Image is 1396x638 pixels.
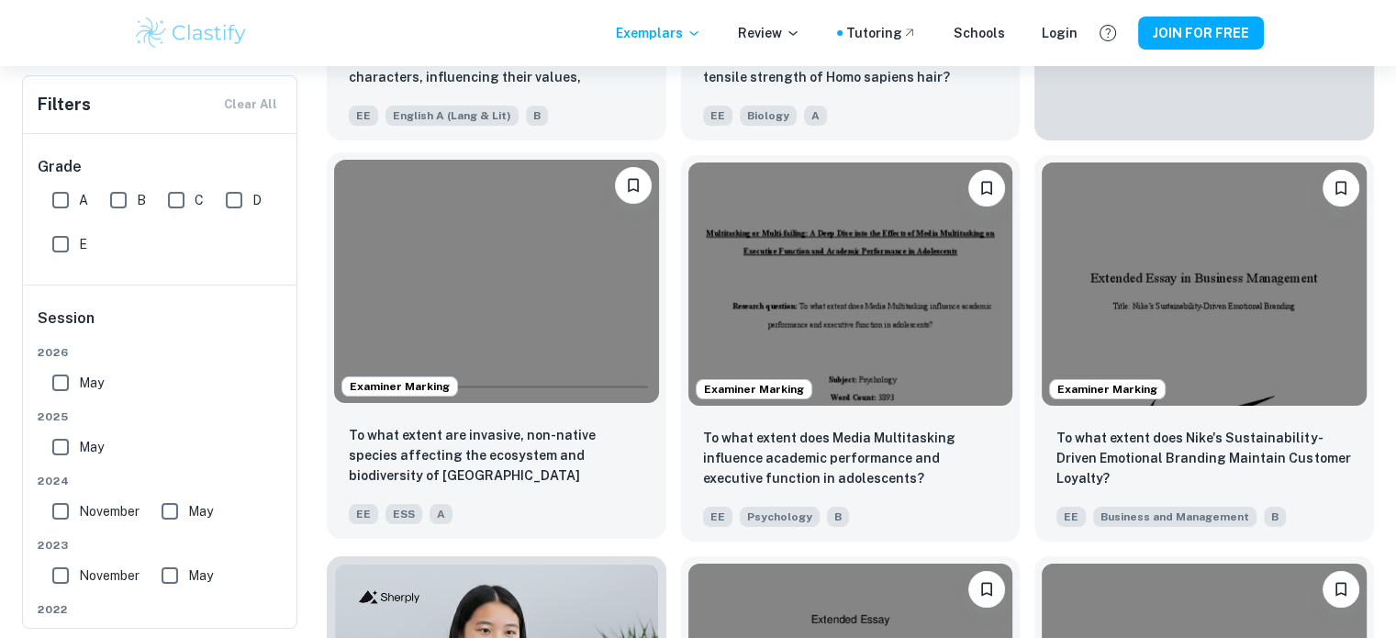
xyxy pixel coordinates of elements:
[38,156,284,178] h6: Grade
[968,571,1005,608] button: Please log in to bookmark exemplars
[38,537,284,554] span: 2023
[827,507,849,527] span: B
[697,381,811,397] span: Examiner Marking
[1264,507,1286,527] span: B
[38,409,284,425] span: 2025
[1093,507,1256,527] span: Business and Management
[1042,162,1367,406] img: Business and Management EE example thumbnail: To what extent does Nike's Sustainabilit
[430,504,452,524] span: A
[1138,17,1264,50] button: JOIN FOR FREE
[133,15,250,51] img: Clastify logo
[1056,507,1086,527] span: EE
[681,155,1021,542] a: Examiner MarkingPlease log in to bookmark exemplarsTo what extent does Media Multitasking influen...
[38,601,284,618] span: 2022
[954,23,1005,43] a: Schools
[385,504,422,524] span: ESS
[1042,23,1078,43] a: Login
[349,106,378,126] span: EE
[342,378,457,395] span: Examiner Marking
[188,565,213,586] span: May
[688,162,1013,406] img: Psychology EE example thumbnail: To what extent does Media Multitasking i
[615,167,652,204] button: Please log in to bookmark exemplars
[38,344,284,361] span: 2026
[846,23,917,43] a: Tutoring
[738,23,800,43] p: Review
[195,190,204,210] span: C
[1034,155,1374,542] a: Examiner MarkingPlease log in to bookmark exemplarsTo what extent does Nike's Sustainability-Driv...
[740,507,820,527] span: Psychology
[188,501,213,521] span: May
[79,373,104,393] span: May
[38,308,284,344] h6: Session
[1050,381,1165,397] span: Examiner Marking
[616,23,701,43] p: Exemplars
[740,106,797,126] span: Biology
[703,507,732,527] span: EE
[703,106,732,126] span: EE
[79,437,104,457] span: May
[703,428,999,488] p: To what extent does Media Multitasking influence academic performance and executive function in a...
[79,234,87,254] span: E
[327,155,666,542] a: Examiner MarkingPlease log in to bookmark exemplarsTo what extent are invasive, non-native specie...
[252,190,262,210] span: D
[349,425,644,487] p: To what extent are invasive, non-native species affecting the ecosystem and biodiversity of El Ca...
[334,160,659,403] img: ESS EE example thumbnail: To what extent are invasive, non-native
[968,170,1005,207] button: Please log in to bookmark exemplars
[1323,170,1359,207] button: Please log in to bookmark exemplars
[526,106,548,126] span: B
[385,106,519,126] span: English A (Lang & Lit)
[1092,17,1123,49] button: Help and Feedback
[38,92,91,118] h6: Filters
[38,473,284,489] span: 2024
[349,504,378,524] span: EE
[79,565,140,586] span: November
[137,190,146,210] span: B
[1056,428,1352,488] p: To what extent does Nike's Sustainability-Driven Emotional Branding Maintain Customer Loyalty?
[79,190,88,210] span: A
[1323,571,1359,608] button: Please log in to bookmark exemplars
[79,501,140,521] span: November
[804,106,827,126] span: A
